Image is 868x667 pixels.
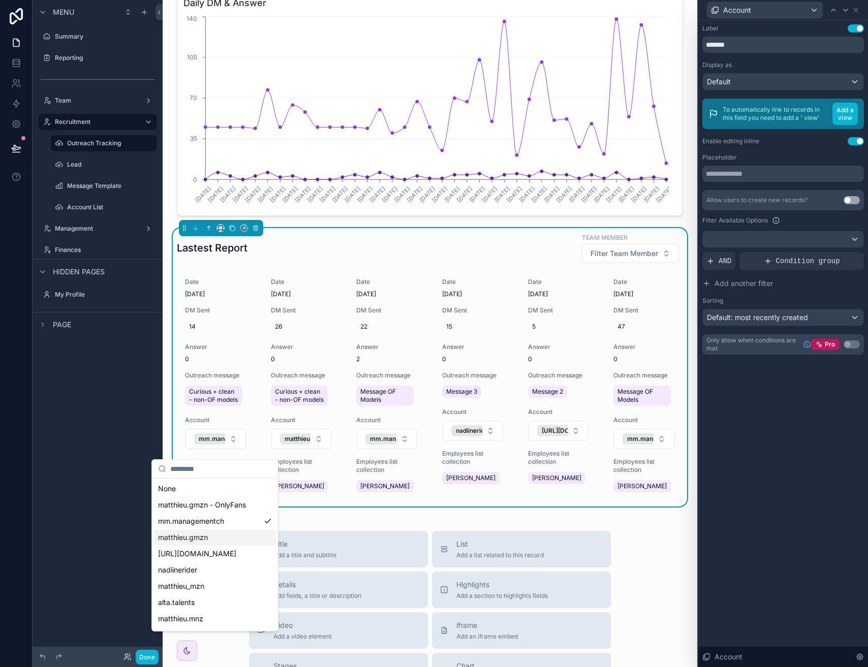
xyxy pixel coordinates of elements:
button: Select Button [357,429,417,449]
span: nadiinerider [456,427,490,435]
span: Message OF Models [360,388,410,404]
a: Finances [39,242,157,258]
span: Date [356,278,418,286]
span: Curious + clean - non-OF models [275,388,324,404]
span: Account [613,416,675,424]
span: [DATE] [613,290,675,298]
a: Outreach Tracking [51,135,157,151]
span: matthieu.gmzn [158,532,208,543]
a: Recruitment [39,114,157,130]
span: Outreach message [271,371,332,379]
span: [DATE] [356,290,418,298]
span: Account [715,652,742,662]
span: Answer [271,343,332,351]
span: mm.managementch [158,516,224,526]
a: My Profile [39,287,157,303]
button: Unselect 8 [537,425,624,436]
span: 0 [613,355,675,363]
span: Outreach message [356,371,418,379]
button: Add another filter [702,274,864,293]
button: Select Button [185,429,246,449]
button: Select Button [529,421,589,441]
span: Employees list collection [271,458,332,474]
span: Account [442,408,504,416]
span: [DATE] [528,290,590,298]
span: Video [273,620,332,630]
button: Account [706,2,823,19]
span: Condition group [776,256,840,266]
span: DM Sent [528,306,590,314]
span: Date [613,278,675,286]
label: Account List [67,203,154,211]
a: Lead [51,156,157,173]
div: Enable editing inline [702,137,759,145]
span: iframe [456,620,518,630]
span: alta.talents [158,597,195,608]
span: [DATE] [185,290,246,298]
span: Account [271,416,332,424]
span: [URL][DOMAIN_NAME] [158,549,236,559]
span: Date [442,278,504,286]
button: iframeAdd an iframe embed [432,612,611,649]
label: Management [55,225,140,233]
span: Outreach message [528,371,590,379]
span: Hidden pages [53,267,105,277]
span: Answer [528,343,590,351]
span: [PERSON_NAME] [617,482,667,490]
span: Highlights [456,580,548,590]
span: Message 3 [446,388,477,396]
span: Menu [53,7,74,17]
span: [PERSON_NAME] [532,474,581,482]
span: 5 [532,323,585,331]
label: Outreach Tracking [67,139,150,147]
span: 0 [528,355,590,363]
a: Message Template [51,178,157,194]
a: Summary [39,28,157,45]
span: Message OF Models [617,388,667,404]
button: Default: most recently created [702,309,864,326]
span: 14 [189,323,242,331]
span: Employees list collection [613,458,675,474]
span: Add another filter [715,278,773,289]
h1: Lastest Report [177,241,247,255]
div: None [154,481,276,497]
div: Allow users to create new records? [706,196,808,204]
button: Done [136,650,159,664]
span: matt.theceo [158,630,198,640]
span: Add a video element [273,632,332,641]
span: Page [53,320,71,330]
span: Answer [442,343,504,351]
span: mm.managementch [627,435,686,443]
button: Select Button [582,244,679,263]
span: [URL][DOMAIN_NAME] [542,427,609,435]
span: Outreach message [185,371,246,379]
div: Suggestions [152,479,278,631]
span: 26 [275,323,328,331]
button: DetailsAdd fields, a title or description [249,571,428,608]
label: Message Template [67,182,154,190]
span: Outreach message [442,371,504,379]
span: [PERSON_NAME] [446,474,495,482]
span: Pro [825,340,835,348]
span: DM Sent [356,306,418,314]
span: Only show when conditions are met [706,336,799,353]
span: 15 [446,323,500,331]
div: Label [702,24,718,33]
a: Team [39,92,157,109]
span: Account [723,5,751,15]
span: Add a section to highlights fields [456,592,548,600]
span: 22 [360,323,414,331]
span: AND [719,256,731,266]
label: Display as [702,61,732,69]
span: Answer [356,343,418,351]
label: My Profile [55,291,154,299]
button: Add a view [832,103,858,125]
label: Lead [67,161,154,169]
button: Unselect 7 [451,425,505,436]
button: Unselect 10 [623,433,701,444]
span: Default [707,77,731,87]
span: 0 [271,355,332,363]
button: Unselect 10 [194,433,272,444]
span: Date [185,278,246,286]
span: 0 [442,355,504,363]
